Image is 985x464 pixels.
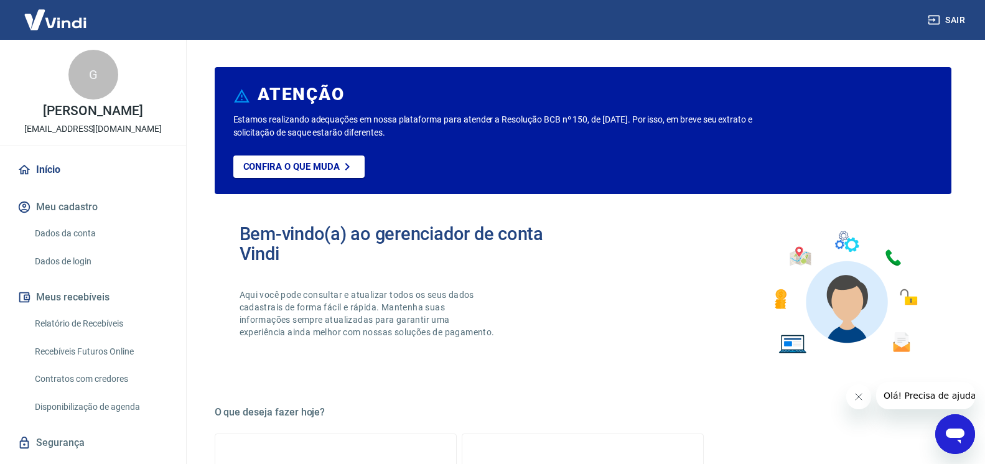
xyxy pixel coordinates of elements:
h2: Bem-vindo(a) ao gerenciador de conta Vindi [240,224,583,264]
img: Vindi [15,1,96,39]
iframe: Mensagem da empresa [876,382,975,409]
a: Dados da conta [30,221,171,246]
span: Olá! Precisa de ajuda? [7,9,105,19]
a: Confira o que muda [233,155,365,178]
p: Aqui você pode consultar e atualizar todos os seus dados cadastrais de forma fácil e rápida. Mant... [240,289,497,338]
p: [EMAIL_ADDRESS][DOMAIN_NAME] [24,123,162,136]
a: Contratos com credores [30,366,171,392]
h6: ATENÇÃO [258,88,344,101]
a: Disponibilização de agenda [30,394,171,420]
a: Segurança [15,429,171,457]
div: G [68,50,118,100]
button: Meus recebíveis [15,284,171,311]
iframe: Botão para abrir a janela de mensagens [935,414,975,454]
p: Estamos realizando adequações em nossa plataforma para atender a Resolução BCB nº 150, de [DATE].... [233,113,793,139]
button: Meu cadastro [15,193,171,221]
a: Início [15,156,171,183]
a: Recebíveis Futuros Online [30,339,171,364]
a: Relatório de Recebíveis [30,311,171,336]
img: Imagem de um avatar masculino com diversos icones exemplificando as funcionalidades do gerenciado... [763,224,927,361]
p: [PERSON_NAME] [43,104,142,118]
p: Confira o que muda [243,161,340,172]
button: Sair [925,9,970,32]
iframe: Fechar mensagem [846,384,871,409]
a: Dados de login [30,249,171,274]
h5: O que deseja fazer hoje? [215,406,951,419]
